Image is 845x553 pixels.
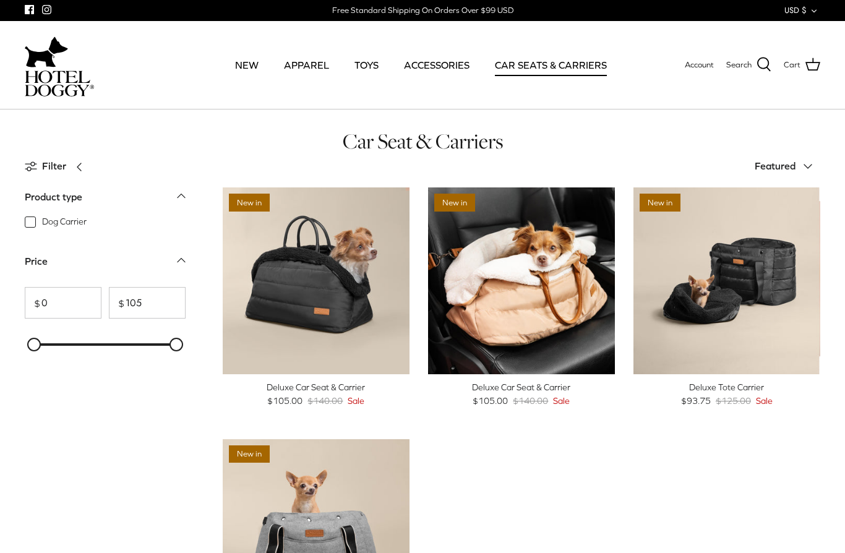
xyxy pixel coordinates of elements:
div: Price [25,254,48,270]
span: Account [685,60,714,69]
img: dog-icon.svg [25,33,68,71]
a: Account [685,59,714,72]
a: Deluxe Car Seat & Carrier [223,187,410,374]
a: Product type [25,187,186,215]
span: Featured [755,160,796,171]
a: APPAREL [273,44,340,86]
a: NEW [224,44,270,86]
span: Filter [42,158,66,174]
span: Dog Carrier [42,216,87,228]
span: Search [726,59,752,72]
a: Search [726,57,771,73]
div: Deluxe Tote Carrier [633,380,820,394]
span: Sale [348,394,364,408]
span: New in [229,445,270,463]
a: ACCESSORIES [393,44,481,86]
span: $125.00 [716,394,751,408]
a: TOYS [343,44,390,86]
span: Sale [553,394,570,408]
span: $93.75 [681,394,711,408]
span: $140.00 [513,394,548,408]
a: Instagram [42,5,51,14]
input: To [109,287,186,319]
span: $105.00 [267,394,302,408]
a: Facebook [25,5,34,14]
div: Free Standard Shipping On Orders Over $99 USD [332,5,513,16]
div: Deluxe Car Seat & Carrier [223,380,410,394]
a: Filter [25,152,91,181]
span: $ [109,298,124,308]
a: Deluxe Tote Carrier [633,187,820,374]
div: Primary navigation [184,44,658,86]
input: From [25,287,101,319]
a: hoteldoggycom [25,33,94,96]
a: Price [25,252,186,280]
span: New in [229,194,270,212]
span: New in [434,194,475,212]
a: Deluxe Car Seat & Carrier [428,187,615,374]
a: Deluxe Car Seat & Carrier $105.00 $140.00 Sale [428,380,615,408]
div: Product type [25,189,82,205]
a: Free Standard Shipping On Orders Over $99 USD [332,1,513,20]
span: Sale [756,394,773,408]
button: Featured [755,153,820,180]
span: $ [25,298,40,308]
a: CAR SEATS & CARRIERS [484,44,618,86]
span: New in [640,194,680,212]
h1: Car Seat & Carriers [25,128,820,155]
div: Deluxe Car Seat & Carrier [428,380,615,394]
a: Cart [784,57,820,73]
span: $105.00 [473,394,508,408]
a: Deluxe Tote Carrier $93.75 $125.00 Sale [633,380,820,408]
span: $140.00 [307,394,343,408]
span: Cart [784,59,800,72]
a: Deluxe Car Seat & Carrier $105.00 $140.00 Sale [223,380,410,408]
img: hoteldoggycom [25,71,94,96]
